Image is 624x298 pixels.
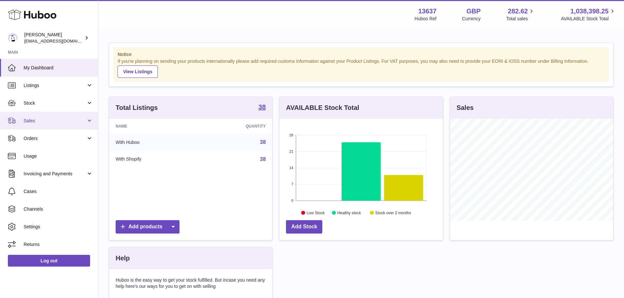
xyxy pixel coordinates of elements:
span: 1,038,398.25 [570,7,609,16]
p: Huboo is the easy way to get your stock fulfilled. But incase you need any help here's our ways f... [116,277,266,289]
strong: 38 [258,104,266,110]
a: View Listings [118,65,158,78]
a: 38 [258,104,266,112]
text: 0 [292,199,293,202]
td: With Huboo [109,134,197,151]
h3: Total Listings [116,103,158,112]
div: [PERSON_NAME] [24,32,83,44]
text: 21 [290,149,293,153]
img: internalAdmin-13637@internal.huboo.com [8,33,18,43]
a: 1,038,398.25 AVAILABLE Stock Total [561,7,616,22]
text: Healthy stock [337,210,361,215]
span: Channels [24,206,93,212]
span: Stock [24,100,86,106]
span: [EMAIL_ADDRESS][DOMAIN_NAME] [24,38,96,44]
th: Quantity [197,119,273,134]
h3: Help [116,254,130,263]
span: Invoicing and Payments [24,171,86,177]
text: Stock over 2 months [375,210,411,215]
a: Log out [8,255,90,267]
text: 7 [292,182,293,186]
h3: AVAILABLE Stock Total [286,103,359,112]
strong: GBP [466,7,481,16]
text: 14 [290,166,293,170]
span: My Dashboard [24,65,93,71]
span: Total sales [506,16,535,22]
th: Name [109,119,197,134]
strong: Notice [118,51,605,58]
strong: 13637 [418,7,437,16]
span: Settings [24,224,93,230]
span: AVAILABLE Stock Total [561,16,616,22]
span: Sales [24,118,86,124]
a: Add Stock [286,220,322,234]
span: Returns [24,241,93,248]
a: 38 [260,156,266,162]
text: 28 [290,133,293,137]
div: If you're planning on sending your products internationally please add required customs informati... [118,58,605,78]
text: Low Stock [307,210,325,215]
a: Add products [116,220,180,234]
span: Listings [24,82,86,89]
span: 282.62 [508,7,528,16]
a: 38 [260,139,266,145]
td: With Shopify [109,151,197,168]
span: Cases [24,188,93,195]
div: Huboo Ref [415,16,437,22]
div: Currency [462,16,481,22]
span: Orders [24,135,86,142]
h3: Sales [457,103,474,112]
a: 282.62 Total sales [506,7,535,22]
span: Usage [24,153,93,159]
